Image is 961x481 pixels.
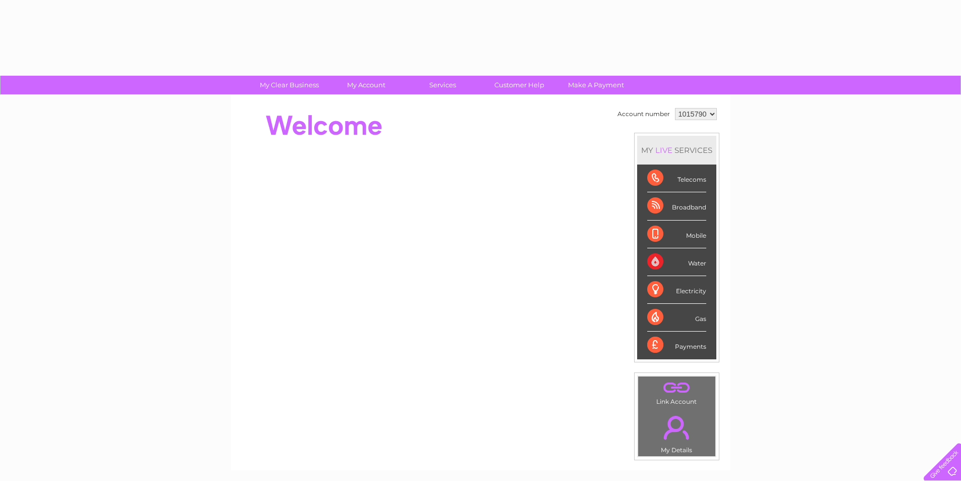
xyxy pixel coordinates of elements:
a: Services [401,76,484,94]
a: My Clear Business [248,76,331,94]
div: Mobile [647,221,706,248]
div: Water [647,248,706,276]
a: My Account [324,76,408,94]
a: . [641,410,713,445]
div: Gas [647,304,706,332]
div: LIVE [653,145,674,155]
div: MY SERVICES [637,136,716,165]
td: Account number [615,105,672,123]
a: Customer Help [478,76,561,94]
td: Link Account [638,376,716,408]
div: Broadband [647,192,706,220]
div: Payments [647,332,706,359]
a: Make A Payment [554,76,638,94]
td: My Details [638,407,716,457]
div: Electricity [647,276,706,304]
a: . [641,379,713,397]
div: Telecoms [647,165,706,192]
